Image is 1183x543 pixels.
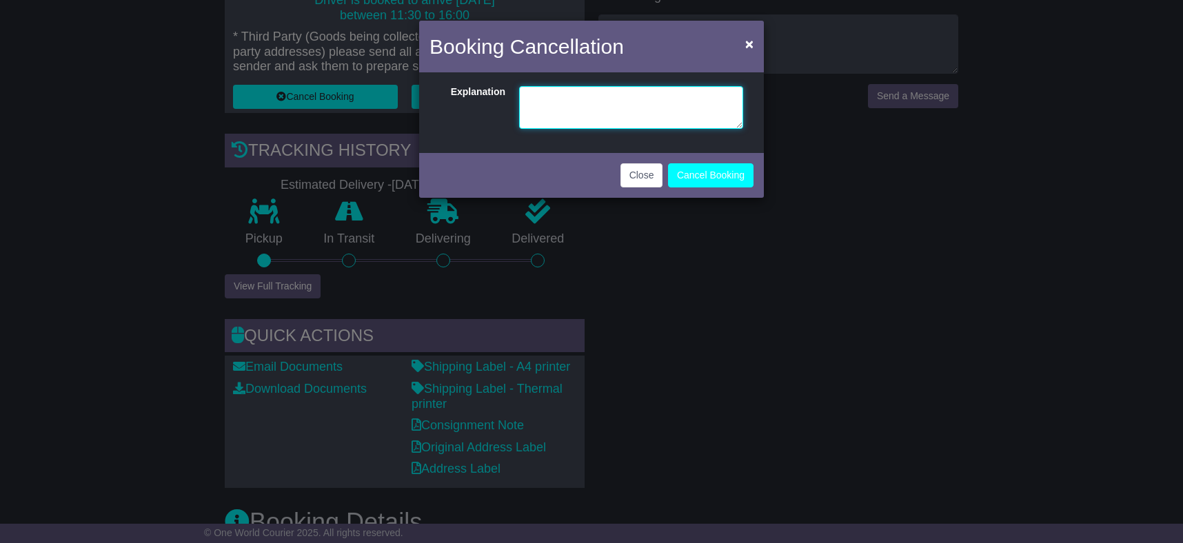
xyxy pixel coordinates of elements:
[668,163,754,187] button: Cancel Booking
[433,86,512,125] label: Explanation
[429,31,624,62] h4: Booking Cancellation
[620,163,663,187] button: Close
[738,30,760,58] button: Close
[745,36,754,52] span: ×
